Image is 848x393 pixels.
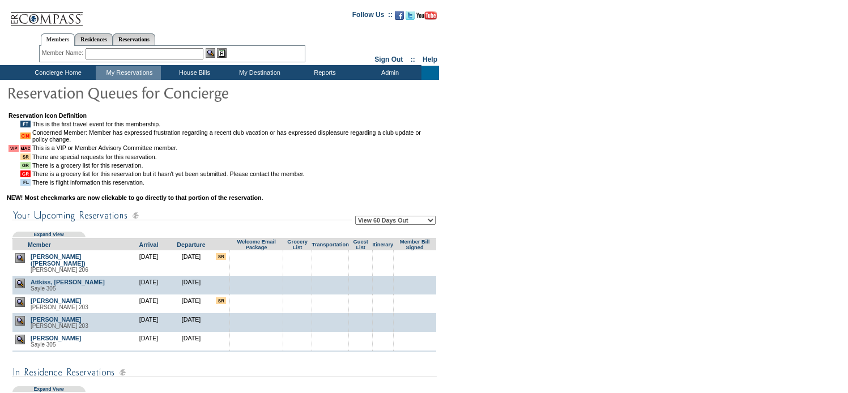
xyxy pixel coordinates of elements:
img: View [206,48,215,58]
td: There are special requests for this reservation. [32,153,436,160]
a: Transportation [312,242,349,247]
span: [PERSON_NAME] 206 [31,267,88,273]
img: view [15,335,25,344]
td: Follow Us :: [352,10,393,23]
img: icon_IsVip.gif [8,145,19,152]
a: Itinerary [372,242,393,247]
td: [DATE] [127,332,170,351]
img: subTtlConcActiveReservation.gif [12,365,437,379]
a: Residences [75,33,113,45]
img: icon_HasSpecialRequests.gif [20,153,31,160]
td: There is a grocery list for this reservation. [32,162,436,169]
a: Members [41,33,75,46]
td: [DATE] [170,294,212,313]
td: There is flight information this reservation. [32,179,436,186]
td: [DATE] [127,313,170,332]
img: blank.gif [256,316,257,317]
td: Concierge Home [18,66,96,80]
span: :: [411,55,415,63]
td: House Bills [161,66,226,80]
img: Reservations [217,48,227,58]
div: Member Name: [42,48,86,58]
a: Guest List [353,239,368,250]
a: Reservations [113,33,155,45]
td: This is the first travel event for this membership. [32,121,436,127]
img: view [15,253,25,263]
img: Become our fan on Facebook [395,11,404,20]
img: view [15,297,25,307]
td: [DATE] [170,351,212,369]
img: blank.gif [256,253,257,254]
span: Sayle 305 [31,341,56,348]
td: Reports [291,66,356,80]
a: Attkiss, [PERSON_NAME] [31,279,105,285]
img: blank.gif [360,253,361,254]
td: [DATE] [127,250,170,276]
img: Follow us on Twitter [406,11,415,20]
img: subTtlConUpcomingReservatio.gif [12,208,352,223]
input: There are special requests for this reservation! [216,253,226,260]
td: Admin [356,66,421,80]
span: Sayle 305 [31,285,56,292]
a: Member [28,241,51,248]
a: [PERSON_NAME] [31,316,81,323]
img: pgTtlBigConResQ.gif [7,81,233,104]
img: view [15,279,25,288]
a: Subscribe to our YouTube Channel [416,14,437,21]
img: blank.gif [330,253,331,254]
td: There is a grocery list for this reservation but it hasn't yet been submitted. Please contact the... [32,170,436,177]
span: [PERSON_NAME] 203 [31,304,88,310]
img: blank.gif [360,316,361,317]
img: view [15,316,25,326]
img: Compass Home [10,3,83,26]
td: [DATE] [170,250,212,276]
a: Welcome Email Package [237,239,275,250]
b: Reservation Icon Definition [8,112,87,119]
a: Help [423,55,437,63]
a: Arrival [139,241,159,248]
img: icon_FirstTravel.gif [20,121,31,127]
td: [DATE] [170,332,212,351]
a: Expand View [33,386,63,392]
b: NEW! Most checkmarks are now clickable to go directly to that portion of the reservation. [7,194,263,201]
td: [DATE] [170,313,212,332]
a: Member Bill Signed [400,239,430,250]
a: Become our fan on Facebook [395,14,404,21]
span: [PERSON_NAME] 203 [31,323,88,329]
a: Grocery List [287,239,308,250]
input: There are special requests for this reservation! [216,297,226,304]
a: Follow us on Twitter [406,14,415,21]
img: icon_HasFlightInfo.gif [20,179,31,186]
td: Concerned Member: Member has expressed frustration regarding a recent club vacation or has expres... [32,129,436,143]
img: Subscribe to our YouTube Channel [416,11,437,20]
a: Sign Out [374,55,403,63]
td: [DATE] [127,276,170,294]
img: icon_HasGroceryListNotSubmitted.gif [20,170,31,177]
img: icon_VipMAC.gif [20,145,31,152]
a: [PERSON_NAME] [31,297,81,304]
td: [DATE] [170,276,212,294]
img: icon_IsCM.gif [20,133,31,139]
a: [PERSON_NAME] [31,335,81,341]
a: Expand View [33,232,63,237]
td: My Destination [226,66,291,80]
